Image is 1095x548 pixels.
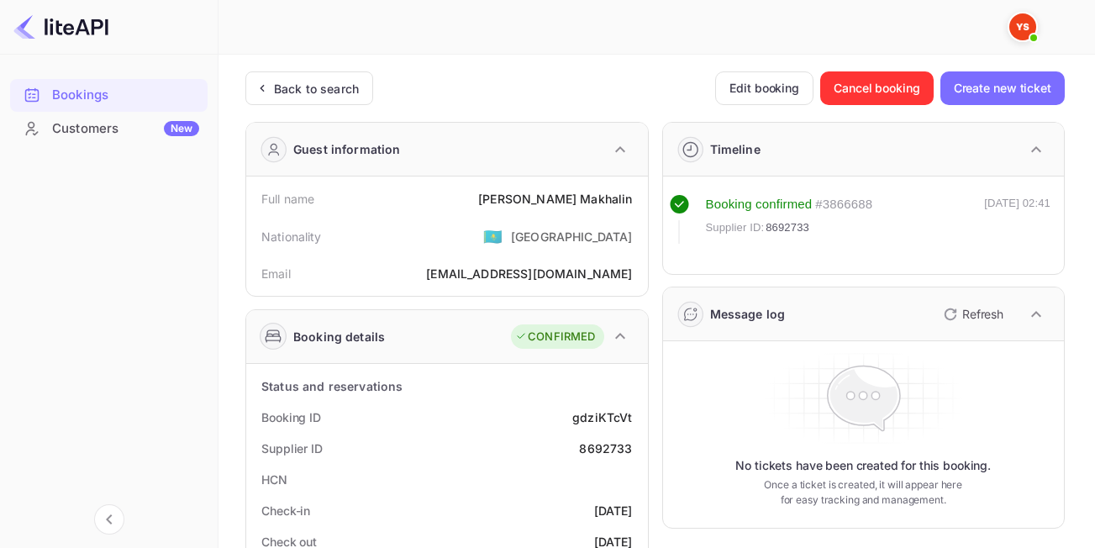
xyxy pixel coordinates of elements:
div: Email [261,265,291,282]
div: [DATE] [594,502,633,519]
div: [PERSON_NAME] Makhalin [478,190,632,208]
div: New [164,121,199,136]
div: Guest information [293,140,401,158]
div: Bookings [52,86,199,105]
div: 8692733 [579,440,632,457]
div: Booking confirmed [706,195,813,214]
div: [GEOGRAPHIC_DATA] [511,228,633,245]
div: Nationality [261,228,322,245]
div: Back to search [274,80,359,97]
div: Timeline [710,140,761,158]
div: # 3866688 [815,195,872,214]
div: Status and reservations [261,377,403,395]
p: Once a ticket is created, it will appear here for easy tracking and management. [756,477,970,508]
div: gdziKTcVt [572,408,632,426]
img: Yandex Support [1009,13,1036,40]
div: Bookings [10,79,208,112]
button: Refresh [934,301,1010,328]
span: United States [483,221,503,251]
div: Booking ID [261,408,321,426]
div: Booking details [293,328,385,345]
div: HCN [261,471,287,488]
div: CONFIRMED [515,329,595,345]
button: Create new ticket [940,71,1065,105]
span: 8692733 [766,219,809,236]
div: [EMAIL_ADDRESS][DOMAIN_NAME] [426,265,632,282]
div: [DATE] 02:41 [984,195,1050,244]
p: Refresh [962,305,1003,323]
button: Edit booking [715,71,813,105]
a: Bookings [10,79,208,110]
a: CustomersNew [10,113,208,144]
div: Supplier ID [261,440,323,457]
div: Check-in [261,502,310,519]
button: Collapse navigation [94,504,124,535]
div: Full name [261,190,314,208]
div: Customers [52,119,199,139]
p: No tickets have been created for this booking. [735,457,991,474]
button: Cancel booking [820,71,934,105]
div: Message log [710,305,786,323]
span: Supplier ID: [706,219,765,236]
div: CustomersNew [10,113,208,145]
img: LiteAPI logo [13,13,108,40]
